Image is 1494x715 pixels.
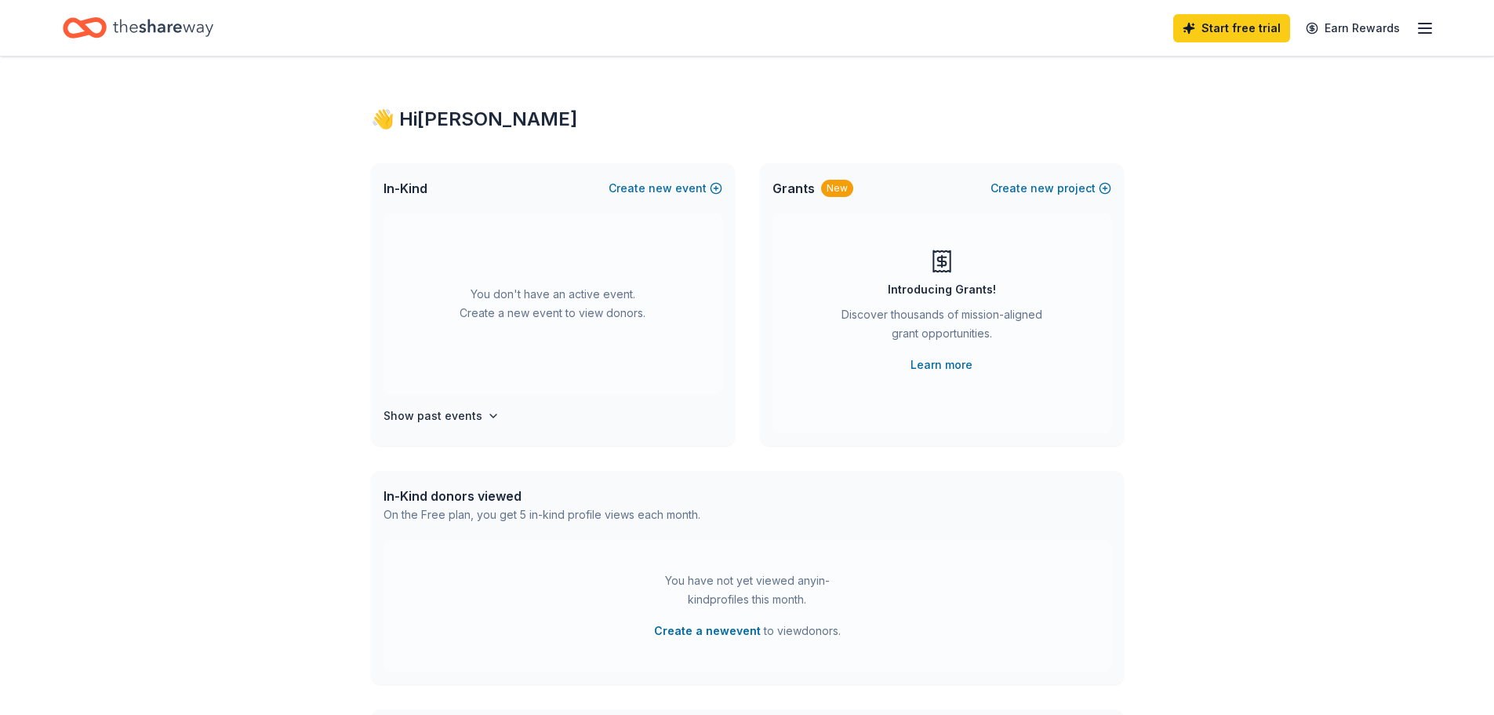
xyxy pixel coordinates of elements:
div: Introducing Grants! [888,280,996,299]
h4: Show past events [383,407,482,425]
span: to view donors . [654,622,841,640]
span: new [1031,179,1054,198]
a: Learn more [911,356,972,374]
button: Show past events [383,407,500,425]
a: Home [63,9,213,46]
div: New [821,180,853,197]
div: You don't have an active event. Create a new event to view donors. [383,213,722,394]
div: 👋 Hi [PERSON_NAME] [371,107,1124,132]
div: On the Free plan, you get 5 in-kind profile views each month. [383,505,700,524]
span: Grants [772,179,815,198]
div: Discover thousands of mission-aligned grant opportunities. [835,305,1049,349]
span: In-Kind [383,179,427,198]
div: You have not yet viewed any in-kind profiles this month. [649,571,845,609]
button: Createnewproject [991,179,1111,198]
a: Start free trial [1173,14,1290,42]
a: Earn Rewards [1296,14,1409,42]
button: Create a newevent [654,622,761,640]
button: Createnewevent [609,179,722,198]
div: In-Kind donors viewed [383,487,700,505]
span: new [649,179,672,198]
